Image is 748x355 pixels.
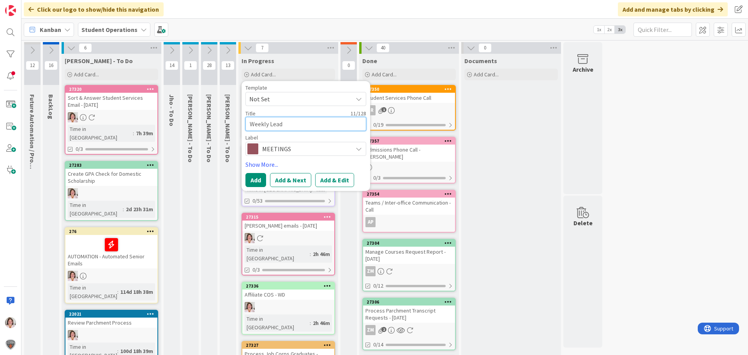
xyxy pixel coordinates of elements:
[28,94,36,200] span: Future Automation / Process Building
[242,221,334,231] div: [PERSON_NAME] emails - [DATE]
[245,314,310,332] div: Time in [GEOGRAPHIC_DATA]
[124,205,155,214] div: 2d 23h 31m
[65,162,157,169] div: 27283
[381,107,386,112] span: 1
[65,228,157,235] div: 276
[362,85,456,131] a: 27350Student Services Phone CallJR0/19
[270,173,311,187] button: Add & Next
[478,43,492,53] span: 0
[81,26,138,34] b: Student Operations
[362,239,456,291] a: 27304Manage Courses Request Report - [DATE]ZM0/12
[242,283,334,300] div: 27336Affiliate COS - WD
[363,191,455,215] div: 27354Teams / Inter-office Communication - Call
[262,143,349,154] span: MEETINGS
[363,240,455,247] div: 27304
[245,160,366,169] a: Show More...
[310,319,311,327] span: :
[69,162,157,168] div: 27283
[363,325,455,335] div: ZM
[5,317,16,328] img: EW
[365,325,376,335] div: ZM
[65,161,158,221] a: 27283Create GPA Check for Domestic ScholarshipEWTime in [GEOGRAPHIC_DATA]:2d 23h 31m
[315,173,354,187] button: Add & Edit
[365,105,376,115] div: JR
[256,43,269,53] span: 7
[249,94,347,104] span: Not Set
[342,61,355,70] span: 0
[365,217,376,227] div: AP
[363,191,455,198] div: 27354
[69,87,157,92] div: 27320
[242,302,334,312] div: EW
[118,288,155,296] div: 114d 18h 38m
[367,138,455,144] div: 27357
[367,87,455,92] div: 27350
[251,71,276,78] span: Add Card...
[65,227,158,304] a: 276AUTOMATION - Automated Senior EmailsEWTime in [GEOGRAPHIC_DATA]:114d 18h 38m
[224,94,232,162] span: Amanda - To Do
[165,61,178,70] span: 14
[26,61,39,70] span: 12
[245,85,267,90] span: Template
[573,65,593,74] div: Archive
[133,129,134,138] span: :
[474,71,499,78] span: Add Card...
[362,298,456,350] a: 27306Process Parchment Transcript Requests - [DATE]ZM0/14
[65,311,157,318] div: 22021
[5,339,16,350] img: avatar
[365,266,376,276] div: ZM
[363,105,455,115] div: JR
[65,188,157,198] div: EW
[381,327,386,332] span: 2
[363,198,455,215] div: Teams / Inter-office Communication - Call
[65,93,157,110] div: Sort & Answer Student Services Email - [DATE]
[363,298,455,323] div: 27306Process Parchment Transcript Requests - [DATE]
[203,61,216,70] span: 28
[69,311,157,317] div: 22021
[123,205,124,214] span: :
[245,135,258,140] span: Label
[65,235,157,268] div: AUTOMATION - Automated Senior Emails
[310,250,311,258] span: :
[311,319,332,327] div: 2h 46m
[74,71,99,78] span: Add Card...
[245,302,255,312] img: EW
[184,61,197,70] span: 1
[363,86,455,93] div: 27350
[168,94,176,126] span: Jho - To Do
[245,117,366,131] textarea: Weekly Lead
[134,129,155,138] div: 7h 39m
[363,138,455,145] div: 27357
[221,61,235,70] span: 13
[242,214,334,231] div: 27315[PERSON_NAME] emails - [DATE]
[65,271,157,281] div: EW
[68,188,78,198] img: EW
[245,110,256,117] label: Title
[373,174,381,182] span: 0/3
[65,330,157,340] div: EW
[615,26,625,34] span: 3x
[16,1,35,11] span: Support
[245,233,255,243] img: EW
[311,250,332,258] div: 2h 46m
[373,282,383,290] span: 0/12
[65,228,157,268] div: 276AUTOMATION - Automated Senior Emails
[464,57,497,65] span: Documents
[367,191,455,197] div: 27354
[252,266,260,274] span: 0/3
[242,214,334,221] div: 27315
[252,197,263,205] span: 0/53
[242,283,334,290] div: 27336
[69,229,157,234] div: 276
[76,145,83,153] span: 0/3
[604,26,615,34] span: 2x
[5,5,16,16] img: Visit kanbanzone.com
[68,125,133,142] div: Time in [GEOGRAPHIC_DATA]
[68,283,117,300] div: Time in [GEOGRAPHIC_DATA]
[373,341,383,349] span: 0/14
[594,26,604,34] span: 1x
[245,173,266,187] button: Add
[363,306,455,323] div: Process Parchment Transcript Requests - [DATE]
[65,112,157,122] div: EW
[205,94,213,162] span: Eric - To Do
